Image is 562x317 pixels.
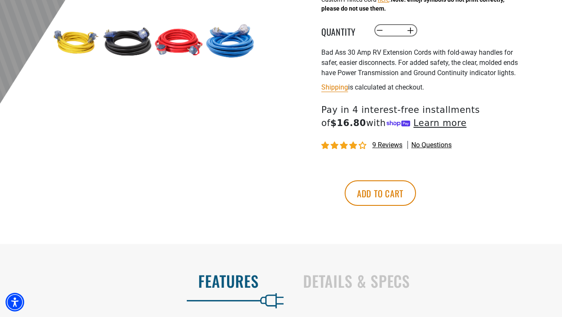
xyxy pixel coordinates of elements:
[321,142,368,150] span: 4.11 stars
[6,293,24,311] div: Accessibility Menu
[321,25,364,36] label: Quantity
[18,272,259,290] h2: Features
[372,141,402,149] span: 9 reviews
[154,17,203,67] img: red
[345,180,416,206] button: Add to cart
[321,81,529,93] div: is calculated at checkout.
[51,17,101,67] img: yellow
[411,140,452,150] span: No questions
[205,17,255,67] img: blue
[321,83,348,91] a: Shipping
[103,17,152,67] img: black
[321,48,518,77] span: Bad Ass 30 Amp RV Extension Cords with fold-away handles for safer, easier disconnects. For added...
[303,272,544,290] h2: Details & Specs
